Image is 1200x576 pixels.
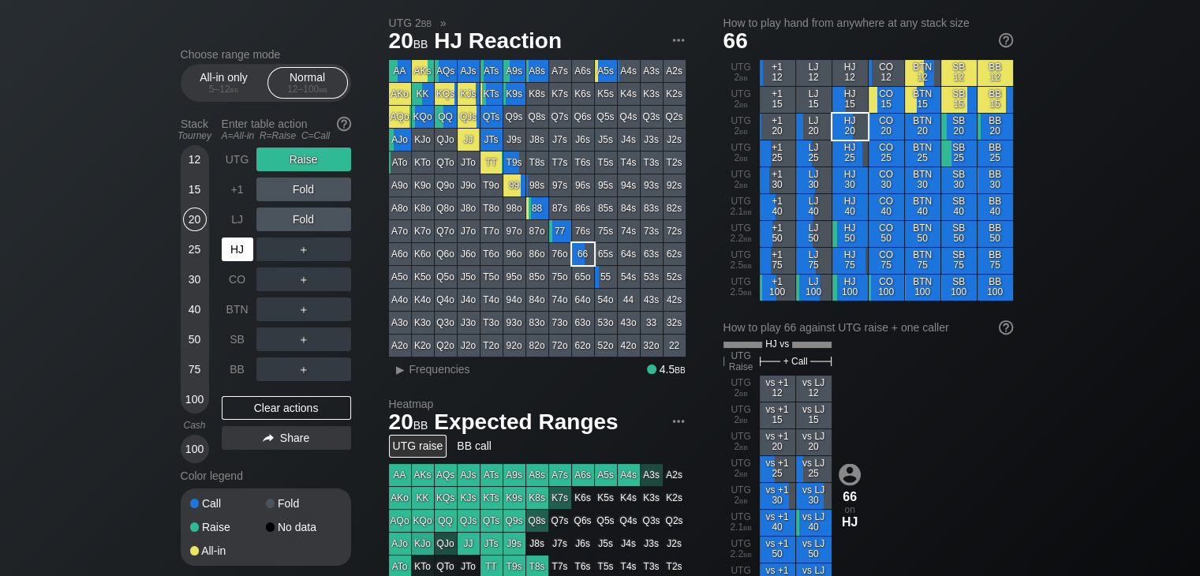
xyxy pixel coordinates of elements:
div: LJ 20 [796,114,832,140]
div: HJ 25 [832,140,868,166]
div: 87s [549,197,571,219]
div: J7o [458,220,480,242]
div: 32s [664,312,686,334]
div: Fold [256,178,351,201]
div: Q6s [572,106,594,128]
div: CO 75 [869,248,904,274]
span: 20 [387,29,431,55]
div: CO 20 [869,114,904,140]
div: 75 [183,357,207,381]
div: QQ [435,106,457,128]
div: CO 30 [869,167,904,193]
div: 72s [664,220,686,242]
div: 25 [183,238,207,261]
div: J5o [458,266,480,288]
div: 95s [595,174,617,196]
div: No data [266,522,342,533]
img: icon-avatar.b40e07d9.svg [839,463,861,485]
div: J9o [458,174,480,196]
div: UTG 2.1 [723,194,759,220]
span: 66 [723,28,748,53]
div: Q4o [435,289,457,311]
div: ＋ [256,238,351,261]
span: HJ Reaction [432,29,564,55]
div: BTN 12 [905,60,940,86]
div: K3s [641,83,663,105]
div: 33 [641,312,663,334]
div: JTs [480,129,503,151]
div: SB 25 [941,140,977,166]
div: HJ 50 [832,221,868,247]
div: 65s [595,243,617,265]
div: AJs [458,60,480,82]
div: A7o [389,220,411,242]
div: Normal [271,68,344,98]
div: SB 100 [941,275,977,301]
div: Q8s [526,106,548,128]
div: +1 75 [760,248,795,274]
div: Call [190,498,266,509]
div: A2o [389,335,411,357]
div: UTG 2.5 [723,248,759,274]
div: All-in [190,545,266,556]
div: All-in only [188,68,260,98]
div: T3o [480,312,503,334]
div: A=All-in R=Raise C=Call [222,130,351,141]
div: Fold [256,208,351,231]
div: 92o [503,335,525,357]
div: UTG 2 [723,114,759,140]
div: SB 20 [941,114,977,140]
div: +1 50 [760,221,795,247]
div: BB 30 [978,167,1013,193]
div: +1 100 [760,275,795,301]
div: A6o [389,243,411,265]
div: A8s [526,60,548,82]
div: CO 25 [869,140,904,166]
div: KQs [435,83,457,105]
div: J8s [526,129,548,151]
div: QTo [435,151,457,174]
div: J8o [458,197,480,219]
div: K7o [412,220,434,242]
div: CO 100 [869,275,904,301]
div: Q8o [435,197,457,219]
div: T3s [641,151,663,174]
div: K4s [618,83,640,105]
div: J3s [641,129,663,151]
div: 85o [526,266,548,288]
div: 54s [618,266,640,288]
img: help.32db89a4.svg [335,115,353,133]
div: 88 [526,197,548,219]
div: 100 [183,437,207,461]
div: Q6o [435,243,457,265]
div: 99 [503,174,525,196]
h2: How to play hand from anywhere at any stack size [723,17,1013,29]
div: ＋ [256,297,351,321]
span: bb [739,179,748,190]
div: 84o [526,289,548,311]
div: A8o [389,197,411,219]
div: +1 30 [760,167,795,193]
div: T9s [503,151,525,174]
div: ATs [480,60,503,82]
div: 54o [595,289,617,311]
div: 96s [572,174,594,196]
div: UTG 2 [723,140,759,166]
span: bb [743,286,752,297]
div: AA [389,60,411,82]
div: BTN 100 [905,275,940,301]
div: HJ 100 [832,275,868,301]
img: help.32db89a4.svg [997,319,1015,336]
div: K4o [412,289,434,311]
div: SB 75 [941,248,977,274]
div: LJ 25 [796,140,832,166]
div: ＋ [256,327,351,351]
div: 74s [618,220,640,242]
div: BTN 25 [905,140,940,166]
div: 86o [526,243,548,265]
div: KTo [412,151,434,174]
div: 100 [183,387,207,411]
div: 83s [641,197,663,219]
span: bb [743,260,752,271]
div: 66 [572,243,594,265]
